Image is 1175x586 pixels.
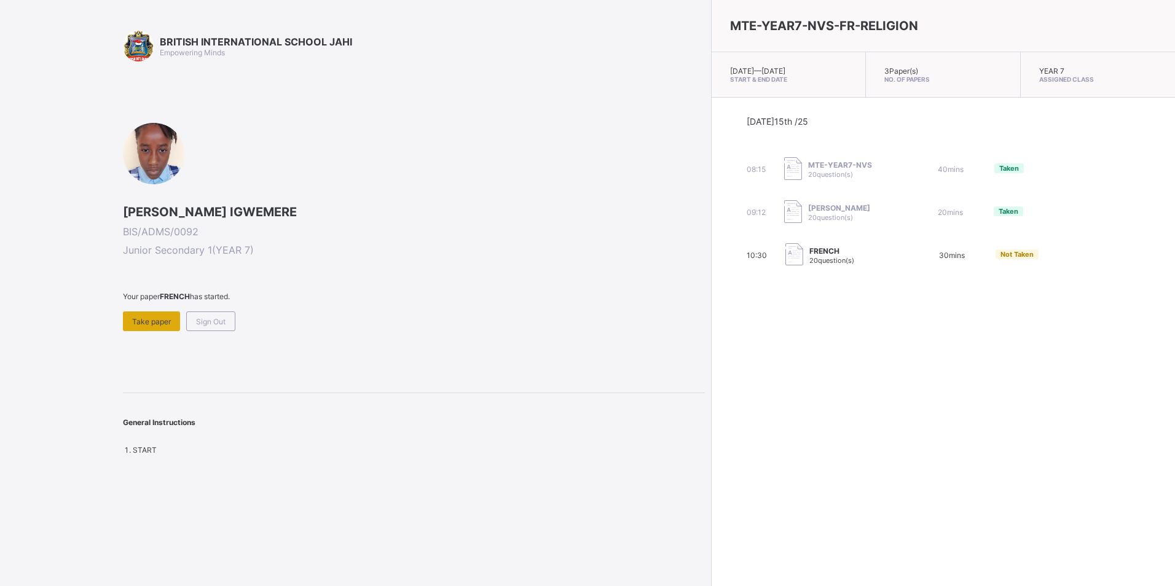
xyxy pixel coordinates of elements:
[132,317,171,326] span: Take paper
[123,418,195,427] span: General Instructions
[730,76,847,83] span: Start & End Date
[730,66,785,76] span: [DATE] — [DATE]
[133,445,157,455] span: START
[123,205,705,219] span: [PERSON_NAME] IGWEMERE
[809,246,854,256] span: FRENCH
[784,200,802,223] img: take_paper.cd97e1aca70de81545fe8e300f84619e.svg
[123,225,705,238] span: BIS/ADMS/0092
[809,256,854,265] span: 20 question(s)
[747,208,766,217] span: 09:12
[999,207,1018,216] span: Taken
[1039,76,1157,83] span: Assigned Class
[123,292,705,301] span: Your paper has started.
[785,243,803,266] img: take_paper.cd97e1aca70de81545fe8e300f84619e.svg
[196,317,226,326] span: Sign Out
[808,203,870,213] span: [PERSON_NAME]
[160,292,190,301] b: FRENCH
[123,244,705,256] span: Junior Secondary 1 ( YEAR 7 )
[808,170,853,179] span: 20 question(s)
[884,76,1001,83] span: No. of Papers
[939,251,965,260] span: 30 mins
[1039,66,1064,76] span: YEAR 7
[884,66,918,76] span: 3 Paper(s)
[160,36,352,48] span: BRITISH INTERNATIONAL SCHOOL JAHI
[999,164,1019,173] span: Taken
[160,48,225,57] span: Empowering Minds
[730,18,918,33] span: MTE-YEAR7-NVS-FR-RELIGION
[747,251,767,260] span: 10:30
[784,157,802,180] img: take_paper.cd97e1aca70de81545fe8e300f84619e.svg
[808,213,853,222] span: 20 question(s)
[938,208,963,217] span: 20 mins
[1000,250,1034,259] span: Not Taken
[747,165,766,174] span: 08:15
[938,165,964,174] span: 40 mins
[808,160,872,170] span: MTE-YEAR7-NVS
[747,116,808,127] span: [DATE] 15th /25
